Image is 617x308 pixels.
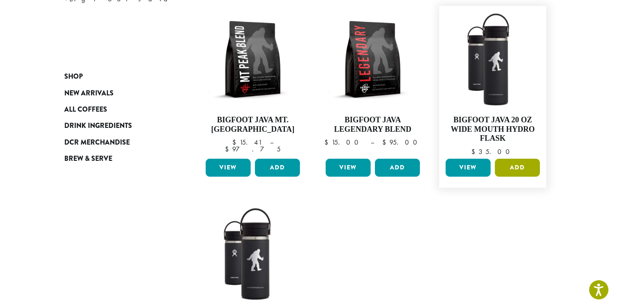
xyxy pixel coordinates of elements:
span: $ [471,147,479,156]
a: Bigfoot Java Mt. [GEOGRAPHIC_DATA] [204,10,302,155]
span: All Coffees [64,104,107,115]
button: Add [495,159,540,177]
span: $ [324,138,332,147]
span: – [270,138,273,147]
img: BFJ_Legendary_12oz-300x300.png [323,10,422,109]
a: View [206,159,251,177]
h4: Bigfoot Java Mt. [GEOGRAPHIC_DATA] [204,115,302,134]
a: Drink Ingredients [64,118,167,134]
a: View [446,159,491,177]
a: New Arrivals [64,85,167,101]
a: Bigfoot Java 20 oz Wide Mouth Hydro Flask $35.00 [443,10,542,155]
span: DCR Merchandise [64,137,130,148]
a: Brew & Serve [64,151,167,167]
button: Add [255,159,300,177]
span: Drink Ingredients [64,121,132,131]
h4: Bigfoot Java Legendary Blend [323,115,422,134]
img: LO2863-BFJ-Hydro-Flask-16oz-WM-wFlex-Sip-Lid-Black-300x300.jpg [204,205,302,303]
span: – [371,138,374,147]
span: $ [232,138,240,147]
bdi: 97.75 [225,145,281,154]
span: $ [225,145,232,154]
bdi: 35.00 [471,147,514,156]
a: DCR Merchandise [64,134,167,151]
span: Shop [64,71,83,82]
a: All Coffees [64,101,167,118]
button: Add [375,159,420,177]
h4: Bigfoot Java 20 oz Wide Mouth Hydro Flask [443,115,542,143]
a: Shop [64,68,167,85]
bdi: 95.00 [382,138,421,147]
span: $ [382,138,389,147]
img: BFJ_MtPeak_12oz-300x300.png [204,10,302,109]
a: Bigfoot Java Legendary Blend [323,10,422,155]
a: View [326,159,371,177]
img: LO2867-BFJ-Hydro-Flask-20oz-WM-wFlex-Sip-Lid-Black-300x300.jpg [443,10,542,109]
span: Brew & Serve [64,154,112,164]
span: New Arrivals [64,88,114,99]
bdi: 15.00 [324,138,362,147]
bdi: 15.41 [232,138,262,147]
